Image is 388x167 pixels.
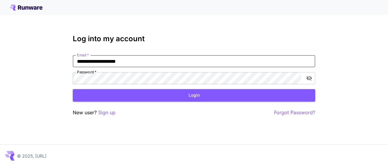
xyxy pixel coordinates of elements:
label: Password [77,69,96,75]
p: New user? [73,109,115,116]
button: Forgot Password? [274,109,315,116]
button: Login [73,89,315,102]
p: © 2025, [URL] [17,153,46,159]
h3: Log into my account [73,35,315,43]
label: Email [77,52,89,58]
button: toggle password visibility [304,73,315,84]
button: Sign up [98,109,115,116]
